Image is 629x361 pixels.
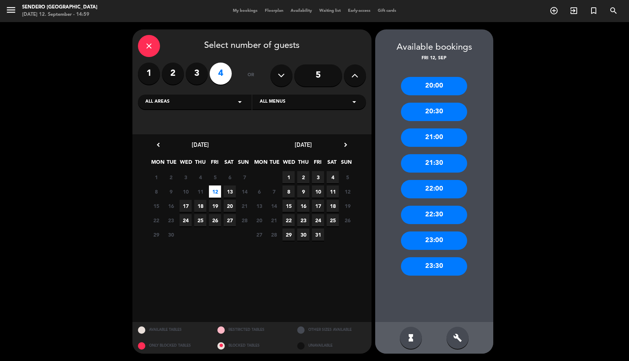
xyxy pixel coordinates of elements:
[209,200,221,212] span: 19
[327,214,339,226] span: 25
[287,9,316,13] span: Availability
[609,6,618,15] i: search
[350,98,359,106] i: arrow_drop_down
[282,200,295,212] span: 15
[154,141,162,149] i: chevron_left
[282,185,295,198] span: 8
[401,128,467,147] div: 21:00
[186,63,208,85] label: 3
[22,4,97,11] div: Sendero [GEOGRAPHIC_DATA]
[340,158,352,170] span: SUN
[210,63,232,85] label: 4
[238,171,250,183] span: 7
[238,214,250,226] span: 28
[401,206,467,224] div: 22:30
[145,42,153,50] i: close
[165,171,177,183] span: 2
[6,4,17,15] i: menu
[253,229,265,241] span: 27
[209,171,221,183] span: 5
[253,200,265,212] span: 13
[375,55,493,62] div: Fri 12, Sep
[224,214,236,226] span: 27
[297,171,309,183] span: 2
[297,158,309,170] span: THU
[239,63,263,88] div: or
[132,338,212,354] div: ONLY BLOCKED TABLES
[165,185,177,198] span: 9
[297,214,309,226] span: 23
[401,154,467,173] div: 21:30
[283,158,295,170] span: WED
[282,171,295,183] span: 1
[192,141,209,148] span: [DATE]
[292,338,372,354] div: UNAVAILABLE
[150,229,162,241] span: 29
[316,9,344,13] span: Waiting list
[209,185,221,198] span: 12
[341,171,353,183] span: 5
[224,185,236,198] span: 13
[224,200,236,212] span: 20
[165,200,177,212] span: 16
[326,158,338,170] span: SAT
[297,185,309,198] span: 9
[550,6,558,15] i: add_circle_outline
[269,158,281,170] span: TUE
[194,214,206,226] span: 25
[138,35,366,57] div: Select number of guests
[194,185,206,198] span: 11
[401,103,467,121] div: 20:30
[238,200,250,212] span: 21
[341,200,353,212] span: 19
[401,257,467,276] div: 23:30
[165,229,177,241] span: 30
[253,185,265,198] span: 6
[589,6,598,15] i: turned_in_not
[282,229,295,241] span: 29
[209,214,221,226] span: 26
[312,171,324,183] span: 3
[375,40,493,55] div: Available bookings
[569,6,578,15] i: exit_to_app
[268,229,280,241] span: 28
[260,98,285,106] span: All menus
[180,158,192,170] span: WED
[312,229,324,241] span: 31
[261,9,287,13] span: Floorplan
[312,158,324,170] span: FRI
[312,214,324,226] span: 24
[312,185,324,198] span: 10
[151,158,163,170] span: MON
[162,63,184,85] label: 2
[327,171,339,183] span: 4
[327,200,339,212] span: 18
[312,200,324,212] span: 17
[180,200,192,212] span: 17
[401,77,467,95] div: 20:00
[132,322,212,338] div: AVAILABLE TABLES
[194,158,206,170] span: THU
[295,141,312,148] span: [DATE]
[341,214,353,226] span: 26
[292,322,372,338] div: OTHER SIZES AVAILABLE
[238,185,250,198] span: 14
[229,9,261,13] span: My bookings
[150,171,162,183] span: 1
[401,180,467,198] div: 22:00
[138,63,160,85] label: 1
[342,141,349,149] i: chevron_right
[145,98,170,106] span: All areas
[212,322,292,338] div: RESTRICTED TABLES
[150,185,162,198] span: 8
[194,200,206,212] span: 18
[6,4,17,18] button: menu
[401,231,467,250] div: 23:00
[341,185,353,198] span: 12
[212,338,292,354] div: BLOCKED TABLES
[297,200,309,212] span: 16
[180,214,192,226] span: 24
[344,9,374,13] span: Early-access
[235,98,244,106] i: arrow_drop_down
[268,185,280,198] span: 7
